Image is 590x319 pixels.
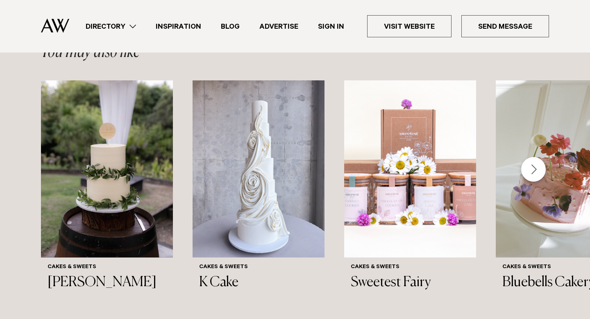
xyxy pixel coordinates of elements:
[76,21,146,32] a: Directory
[199,264,318,271] h6: Cakes & Sweets
[41,80,173,314] swiper-slide: 1 / 6
[308,21,354,32] a: Sign In
[211,21,250,32] a: Blog
[344,80,476,298] a: Auckland Weddings Cakes & Sweets | Sweetest Fairy Cakes & Sweets Sweetest Fairy
[461,15,549,37] a: Send Message
[48,274,166,291] h3: [PERSON_NAME]
[351,274,470,291] h3: Sweetest Fairy
[344,80,476,257] img: Auckland Weddings Cakes & Sweets | Sweetest Fairy
[41,80,173,257] img: Auckland Weddings Cakes & Sweets | Jenna Maree Cakes
[41,44,152,61] h2: You may also like
[193,80,324,257] img: Auckland Weddings Cakes & Sweets | K Cake
[344,80,476,314] swiper-slide: 3 / 6
[193,80,324,314] swiper-slide: 2 / 6
[41,18,69,33] img: Auckland Weddings Logo
[146,21,211,32] a: Inspiration
[193,80,324,298] a: Auckland Weddings Cakes & Sweets | K Cake Cakes & Sweets K Cake
[250,21,308,32] a: Advertise
[48,264,166,271] h6: Cakes & Sweets
[199,274,318,291] h3: K Cake
[367,15,452,37] a: Visit Website
[351,264,470,271] h6: Cakes & Sweets
[41,80,173,298] a: Auckland Weddings Cakes & Sweets | Jenna Maree Cakes Cakes & Sweets [PERSON_NAME]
